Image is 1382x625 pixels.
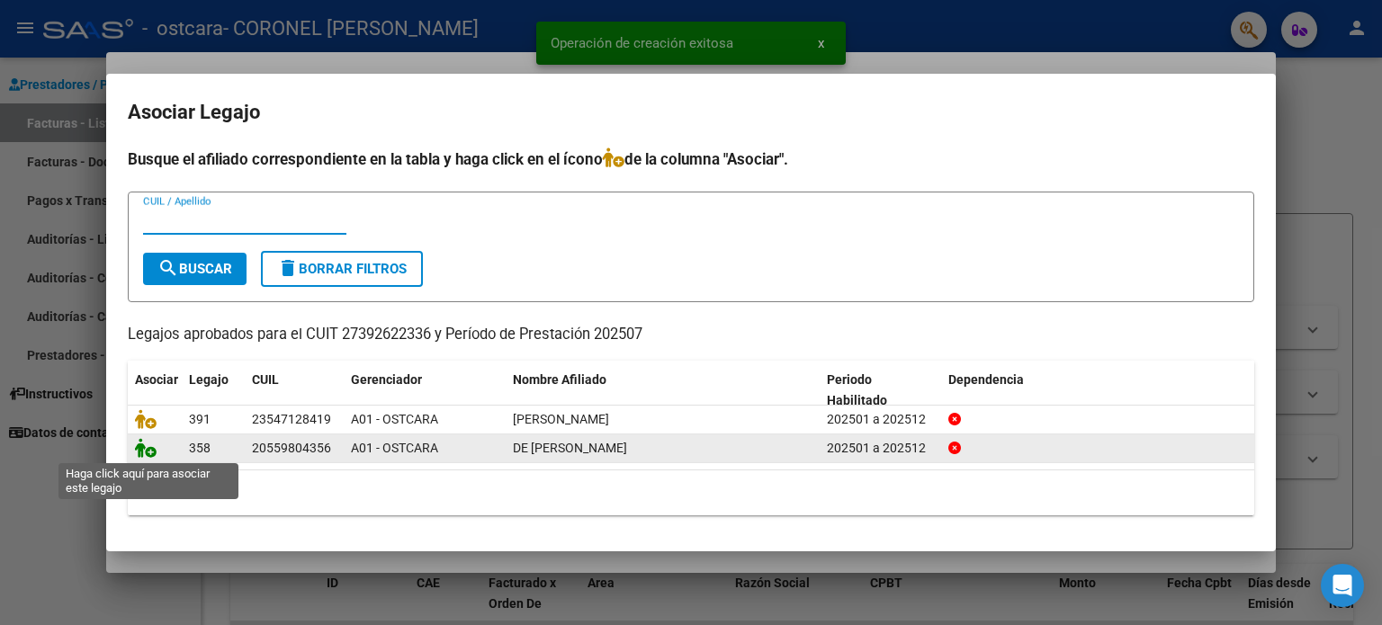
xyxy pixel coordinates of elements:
span: Buscar [157,261,232,277]
datatable-header-cell: Nombre Afiliado [506,361,820,420]
datatable-header-cell: Gerenciador [344,361,506,420]
datatable-header-cell: Legajo [182,361,245,420]
mat-icon: delete [277,257,299,279]
div: 202501 a 202512 [827,409,934,430]
span: DE ZAN NOAH [513,441,627,455]
datatable-header-cell: CUIL [245,361,344,420]
span: Periodo Habilitado [827,372,887,407]
span: DIAZ THEO ISMAEL [513,412,609,426]
div: 23547128419 [252,409,331,430]
span: Legajo [189,372,229,387]
datatable-header-cell: Periodo Habilitado [820,361,941,420]
datatable-header-cell: Dependencia [941,361,1255,420]
span: 358 [189,441,211,455]
button: Borrar Filtros [261,251,423,287]
button: Buscar [143,253,247,285]
span: Borrar Filtros [277,261,407,277]
div: Open Intercom Messenger [1321,564,1364,607]
span: CUIL [252,372,279,387]
h4: Busque el afiliado correspondiente en la tabla y haga click en el ícono de la columna "Asociar". [128,147,1254,171]
div: 2 registros [128,470,1254,515]
div: 20559804356 [252,438,331,459]
span: Dependencia [948,372,1024,387]
datatable-header-cell: Asociar [128,361,182,420]
mat-icon: search [157,257,179,279]
p: Legajos aprobados para el CUIT 27392622336 y Período de Prestación 202507 [128,324,1254,346]
div: 202501 a 202512 [827,438,934,459]
span: Nombre Afiliado [513,372,606,387]
h2: Asociar Legajo [128,95,1254,129]
span: Gerenciador [351,372,422,387]
span: A01 - OSTCARA [351,412,438,426]
span: A01 - OSTCARA [351,441,438,455]
span: Asociar [135,372,178,387]
span: 391 [189,412,211,426]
